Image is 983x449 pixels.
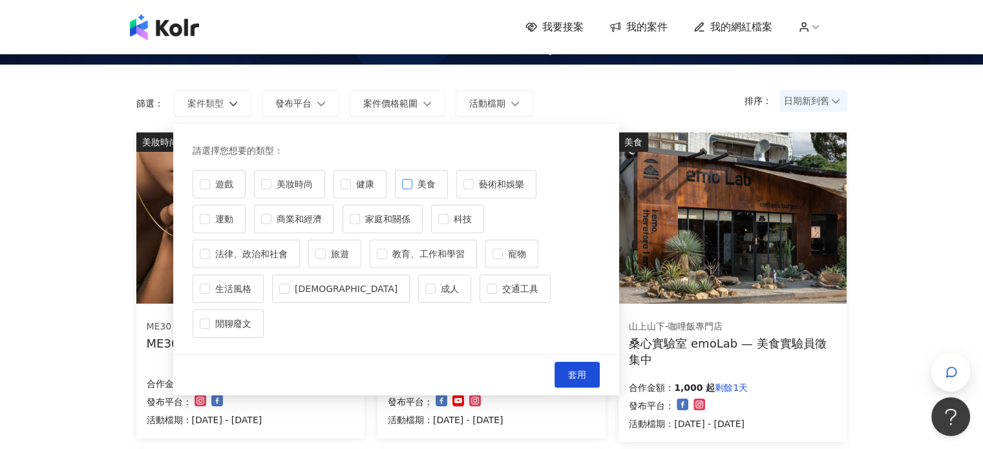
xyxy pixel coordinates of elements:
span: 美妝時尚 [271,177,318,191]
p: 請選擇您想要的類型 : [193,143,600,158]
div: 美妝時尚 [136,132,184,152]
span: 日期新到舊 [784,91,843,110]
span: [DEMOGRAPHIC_DATA] [290,282,403,296]
span: 案件價格範圍 [363,98,418,109]
p: 1,000 起 [674,380,715,395]
span: 商業和經濟 [271,212,327,226]
span: 遊戲 [210,177,238,191]
div: ME30 永續E珍珠 輕珠寶分享 [147,335,299,351]
span: 藝術和娛樂 [474,177,529,191]
p: 剩餘1天 [715,380,748,395]
p: 發布平台： [388,394,433,410]
p: 活動檔期：[DATE] - [DATE] [147,412,266,428]
span: 發布平台 [275,98,312,109]
p: 活動檔期：[DATE] - [DATE] [629,416,748,432]
p: 發布平台： [629,398,674,413]
div: 美食 [618,132,648,152]
span: 健康 [351,177,379,191]
span: 美食 [412,177,441,191]
button: 案件價格範圍 [350,90,445,116]
span: 家庭和關係 [360,212,416,226]
button: 活動檔期 [456,90,533,116]
p: 活動檔期：[DATE] - [DATE] [388,412,503,428]
span: 科技 [449,212,477,226]
span: 活動檔期 [469,98,505,109]
button: 案件類型 [174,90,251,116]
p: 合作金額： [147,376,192,392]
span: 成人 [436,282,464,296]
p: 排序： [745,96,779,106]
a: 我的案件 [609,20,668,34]
span: 寵物 [503,247,531,261]
span: 我的案件 [626,20,668,34]
button: 發布平台 [262,90,339,116]
span: 教育、工作和學習 [387,247,470,261]
span: 法律、政治和社會 [210,247,293,261]
span: 閒聊廢文 [210,317,257,331]
a: 我要接案 [525,20,584,34]
span: 我的網紅檔案 [710,20,772,34]
button: 套用 [555,362,600,388]
div: 桑心實驗室 emoLab — 美食實驗員徵集中 [629,335,836,368]
div: 山上山下-咖哩飯專門店 [629,320,836,333]
p: 篩選： [136,98,164,109]
div: ME30 [147,320,299,333]
p: 合作金額： [629,380,674,395]
span: 我要接案 [542,20,584,34]
span: 交通工具 [497,282,544,296]
span: 套用 [568,370,586,380]
span: 生活風格 [210,282,257,296]
a: 我的網紅檔案 [693,20,772,34]
p: 發布平台： [147,394,192,410]
img: ME30 永續E珍珠 系列輕珠寶 [136,132,364,304]
iframe: Help Scout Beacon - Open [931,397,970,436]
img: logo [130,14,199,40]
span: 旅遊 [326,247,354,261]
img: 情緒食光實驗計畫 [618,132,846,304]
span: 案件類型 [187,98,224,109]
span: 運動 [210,212,238,226]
